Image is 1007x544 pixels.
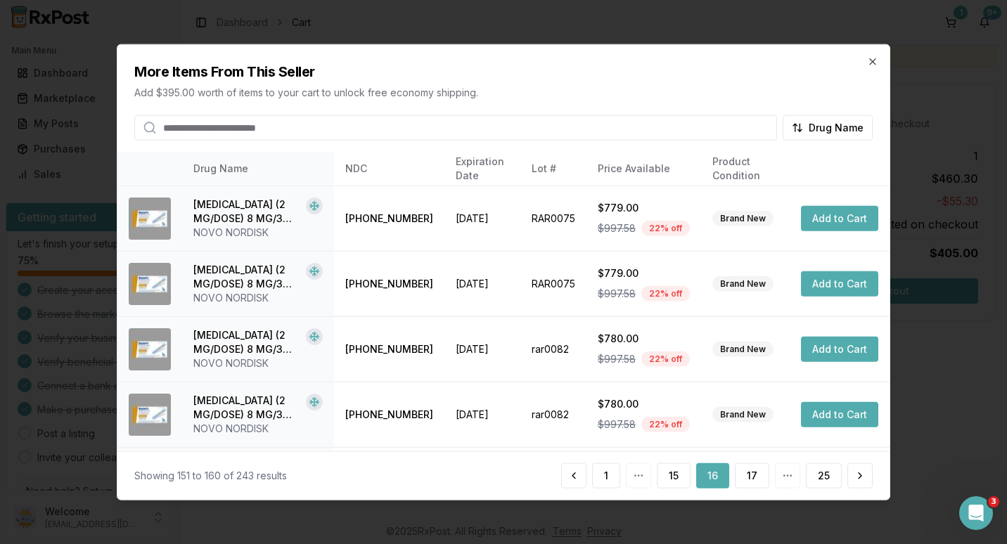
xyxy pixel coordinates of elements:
button: 15 [657,462,691,488]
iframe: Intercom live chat [959,496,993,530]
h2: More Items From This Seller [134,62,873,82]
td: [DATE] [444,382,520,447]
td: [PHONE_NUMBER] [334,316,444,382]
div: 22 % off [641,351,690,366]
button: 16 [696,462,729,488]
span: Drug Name [809,121,864,135]
div: Brand New [712,406,774,422]
img: Ozempic (2 MG/DOSE) 8 MG/3ML SOPN [129,197,171,239]
div: $779.00 [598,266,690,280]
span: 3 [988,496,999,507]
button: Add to Cart [801,336,878,361]
div: [MEDICAL_DATA] (2 MG/DOSE) 8 MG/3ML SOPN [193,328,300,356]
button: Add to Cart [801,271,878,296]
th: Product Condition [701,152,790,186]
div: Brand New [712,341,774,356]
div: NOVO NORDISK [193,421,323,435]
div: [MEDICAL_DATA] (2 MG/DOSE) 8 MG/3ML SOPN [193,262,300,290]
span: $997.58 [598,286,636,300]
td: [DATE] [444,186,520,251]
td: [PHONE_NUMBER] [334,186,444,251]
img: Ozempic (2 MG/DOSE) 8 MG/3ML SOPN [129,328,171,370]
div: Brand New [712,210,774,226]
span: $997.58 [598,351,636,365]
button: Drug Name [783,115,873,141]
th: Drug Name [182,152,334,186]
th: Price Available [586,152,701,186]
div: 22 % off [641,285,690,301]
td: [DATE] [444,251,520,316]
div: $780.00 [598,331,690,345]
div: Brand New [712,276,774,291]
span: $997.58 [598,221,636,235]
td: [PHONE_NUMBER] [334,382,444,447]
td: RAR0075 [520,251,586,316]
td: rar0082 [520,316,586,382]
button: Add to Cart [801,401,878,427]
div: NOVO NORDISK [193,290,323,304]
button: 1 [592,462,620,488]
td: [DATE] [444,447,520,512]
div: [MEDICAL_DATA] (2 MG/DOSE) 8 MG/3ML SOPN [193,197,300,225]
div: $780.00 [598,396,690,410]
div: 22 % off [641,220,690,235]
th: NDC [334,152,444,186]
div: 22 % off [641,416,690,432]
div: NOVO NORDISK [193,225,323,239]
th: Lot # [520,152,586,186]
th: Expiration Date [444,152,520,186]
div: $779.00 [598,200,690,214]
td: PAR0647 [520,447,586,512]
span: $997.58 [598,417,636,431]
button: 17 [735,462,769,488]
td: RAR0075 [520,186,586,251]
img: Ozempic (2 MG/DOSE) 8 MG/3ML SOPN [129,393,171,435]
td: rar0082 [520,382,586,447]
td: [PHONE_NUMBER] [334,251,444,316]
div: NOVO NORDISK [193,356,323,370]
td: [PHONE_NUMBER] [334,447,444,512]
td: [DATE] [444,316,520,382]
div: [MEDICAL_DATA] (2 MG/DOSE) 8 MG/3ML SOPN [193,393,300,421]
div: Showing 151 to 160 of 243 results [134,468,287,482]
button: Add to Cart [801,205,878,231]
p: Add $395.00 worth of items to your cart to unlock free economy shipping. [134,86,873,100]
button: 25 [806,462,842,488]
img: Ozempic (2 MG/DOSE) 8 MG/3ML SOPN [129,262,171,304]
